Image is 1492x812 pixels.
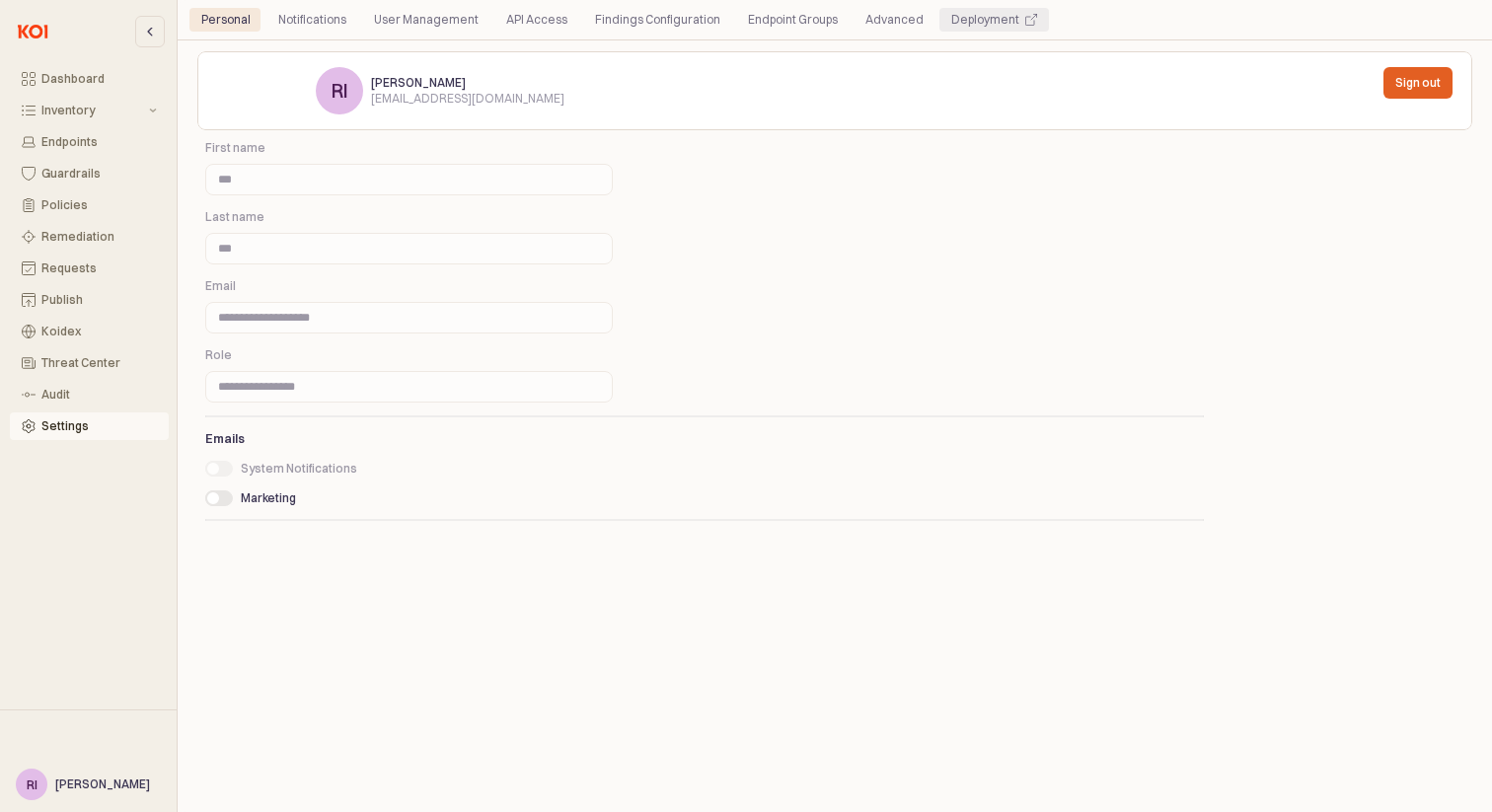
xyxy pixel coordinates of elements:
[205,347,232,362] span: Role
[10,191,169,219] button: Policies
[371,91,564,107] div: [EMAIL_ADDRESS][DOMAIN_NAME]
[736,8,850,32] div: Endpoint Groups
[362,8,490,32] div: User Management
[10,160,169,187] button: Guardrails
[41,72,157,86] div: Dashboard
[41,198,157,212] div: Policies
[10,318,169,345] button: Koidex
[241,490,296,505] span: Marketing
[41,419,157,433] div: Settings
[10,349,169,377] button: Threat Center
[748,8,838,32] div: Endpoint Groups
[278,8,346,32] div: Notifications
[951,8,1019,32] div: Deployment
[10,97,169,124] button: Inventory
[506,8,567,32] div: API Access
[332,81,348,101] div: RI
[189,8,262,32] div: Personal
[41,356,157,370] div: Threat Center
[205,278,236,293] span: Email
[41,230,157,244] div: Remediation
[939,8,1049,32] div: Deployment
[494,8,579,32] div: API Access
[865,8,924,32] div: Advanced
[16,769,47,800] button: RI
[10,65,169,93] button: Dashboard
[371,75,466,90] span: [PERSON_NAME]
[41,261,157,275] div: Requests
[41,104,145,117] div: Inventory
[205,431,245,446] strong: Emails
[10,223,169,251] button: Remediation
[374,8,479,32] div: User Management
[41,135,157,149] div: Endpoints
[854,8,935,32] div: Advanced
[41,167,157,181] div: Guardrails
[1383,67,1453,99] button: Sign out
[205,140,265,155] span: First name
[201,8,251,32] div: Personal
[55,776,150,791] span: [PERSON_NAME]
[266,8,358,32] div: Notifications
[10,286,169,314] button: Publish
[10,255,169,282] button: Requests
[241,461,357,476] span: System Notifications
[595,8,720,32] div: Findings Configuration
[41,293,157,307] div: Publish
[27,775,37,794] div: RI
[205,209,264,224] span: Last name
[41,325,157,338] div: Koidex
[583,8,732,32] div: Findings Configuration
[41,388,157,402] div: Audit
[1395,75,1441,91] p: Sign out
[10,412,169,440] button: Settings
[10,381,169,408] button: Audit
[10,128,169,156] button: Endpoints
